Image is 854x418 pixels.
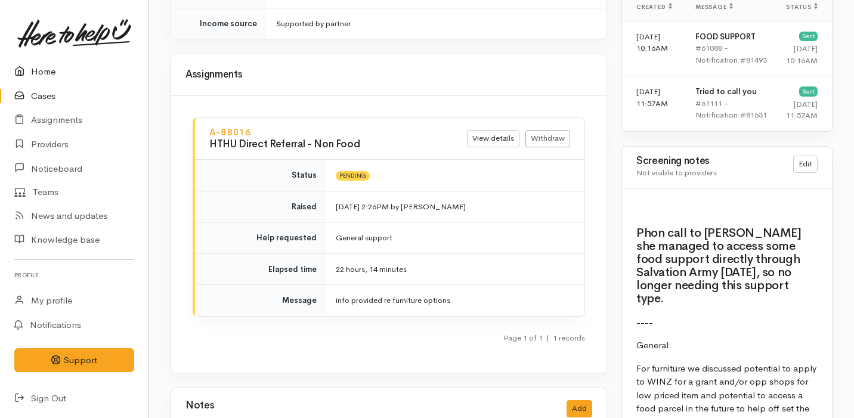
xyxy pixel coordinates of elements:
td: [DATE] 10:16AM [622,21,686,76]
b: FOOD SUPPORT [695,32,756,42]
td: Help requested [195,222,326,254]
td: General support [326,222,584,254]
td: Status [195,160,326,191]
div: Not visible to providers [636,167,779,179]
small: Page 1 of 1 1 records [503,333,585,343]
p: ---- [636,316,818,330]
button: Support [14,348,134,373]
div: #61088 - Notification:#81493 [695,42,767,66]
td: Income source [171,8,267,39]
a: A-88016 [209,126,251,138]
h3: Screening notes [636,156,779,167]
div: [DATE] 10:16AM [786,43,818,66]
span: by [PERSON_NAME] [391,202,466,212]
div: [DATE] 11:57AM [786,98,818,122]
span: Status [786,3,818,11]
td: Raised [195,191,326,222]
a: Withdraw [525,130,570,147]
span: | [546,333,549,343]
div: Sent [799,32,818,41]
b: Tried to call you [695,86,757,97]
p: General: [636,339,818,352]
span: Pending [336,171,370,181]
h2: Phon call to [PERSON_NAME] she managed to access some food support directly through Salvation Arm... [636,227,818,305]
td: [DATE] 11:57AM [622,76,686,131]
span: Created [636,3,672,11]
div: Sent [799,86,818,96]
td: Message [195,285,326,316]
span: Supported by partner [276,18,351,29]
h3: Notes [185,400,214,417]
h3: HTHU Direct Referral - Non Food [209,139,438,150]
span: 22 hours, 14 minutes [336,264,407,274]
p: info provided re furniture options [336,295,570,306]
h6: Profile [14,267,134,283]
time: [DATE] 2:26PM [336,202,389,212]
a: View details [467,130,519,147]
button: Add [567,400,592,417]
span: Message [695,3,733,11]
div: #61111 - Notification:#81531 [695,98,767,121]
h3: Assignments [185,69,592,80]
a: Edit [793,156,818,173]
td: Elapsed time [195,253,326,285]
